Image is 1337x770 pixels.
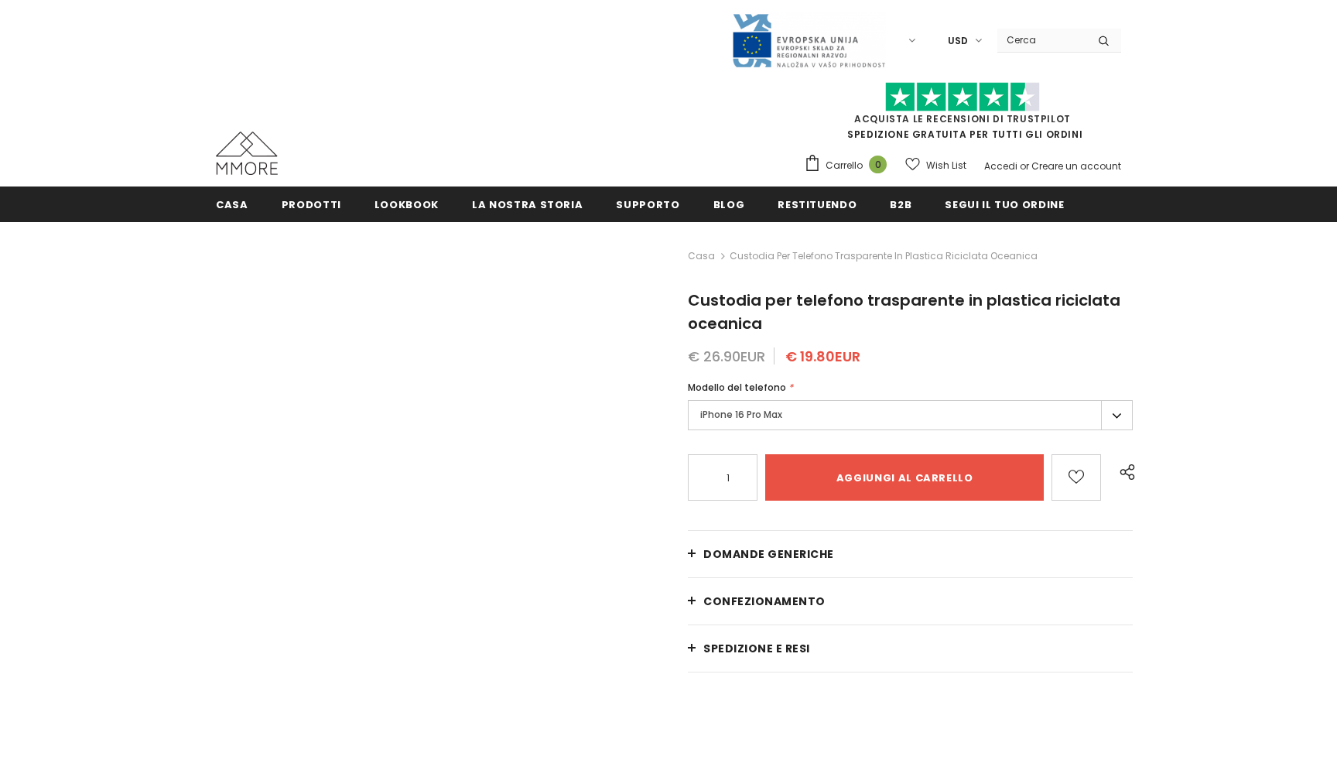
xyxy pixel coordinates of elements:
[688,625,1133,672] a: Spedizione e resi
[730,247,1038,265] span: Custodia per telefono trasparente in plastica riciclata oceanica
[216,187,248,221] a: Casa
[1020,159,1029,173] span: or
[472,187,583,221] a: La nostra storia
[1031,159,1121,173] a: Creare un account
[885,82,1040,112] img: Fidati di Pilot Stars
[616,197,679,212] span: supporto
[703,594,826,609] span: CONFEZIONAMENTO
[905,152,966,179] a: Wish List
[688,531,1133,577] a: Domande generiche
[945,197,1064,212] span: Segui il tuo ordine
[778,187,857,221] a: Restituendo
[616,187,679,221] a: supporto
[826,158,863,173] span: Carrello
[948,33,968,49] span: USD
[374,187,439,221] a: Lookbook
[890,197,911,212] span: B2B
[688,247,715,265] a: Casa
[854,112,1071,125] a: Acquista le recensioni di TrustPilot
[703,546,834,562] span: Domande generiche
[731,33,886,46] a: Javni Razpis
[984,159,1017,173] a: Accedi
[997,29,1086,51] input: Search Site
[713,197,745,212] span: Blog
[688,347,765,366] span: € 26.90EUR
[890,187,911,221] a: B2B
[765,454,1044,501] input: Aggiungi al carrello
[282,187,341,221] a: Prodotti
[688,381,786,394] span: Modello del telefono
[688,289,1120,334] span: Custodia per telefono trasparente in plastica riciclata oceanica
[374,197,439,212] span: Lookbook
[216,197,248,212] span: Casa
[778,197,857,212] span: Restituendo
[785,347,860,366] span: € 19.80EUR
[713,187,745,221] a: Blog
[703,641,810,656] span: Spedizione e resi
[472,197,583,212] span: La nostra storia
[804,89,1121,141] span: SPEDIZIONE GRATUITA PER TUTTI GLI ORDINI
[731,12,886,69] img: Javni Razpis
[869,156,887,173] span: 0
[804,154,894,177] a: Carrello 0
[945,187,1064,221] a: Segui il tuo ordine
[926,158,966,173] span: Wish List
[282,197,341,212] span: Prodotti
[688,578,1133,625] a: CONFEZIONAMENTO
[688,400,1133,430] label: iPhone 16 Pro Max
[216,132,278,175] img: Casi MMORE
